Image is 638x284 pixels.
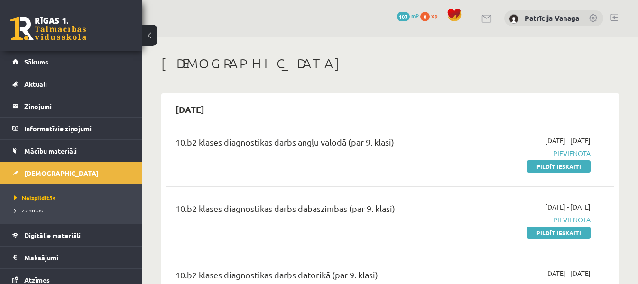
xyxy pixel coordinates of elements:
[161,55,619,72] h1: [DEMOGRAPHIC_DATA]
[527,160,591,173] a: Pildīt ieskaiti
[12,73,130,95] a: Aktuāli
[527,227,591,239] a: Pildīt ieskaiti
[420,12,442,19] a: 0 xp
[14,206,133,214] a: Izlabotās
[462,215,591,225] span: Pievienota
[420,12,430,21] span: 0
[462,148,591,158] span: Pievienota
[24,147,77,155] span: Mācību materiāli
[431,12,437,19] span: xp
[397,12,410,21] span: 107
[12,51,130,73] a: Sākums
[397,12,419,19] a: 107 mP
[24,247,130,268] legend: Maksājumi
[14,206,43,214] span: Izlabotās
[545,202,591,212] span: [DATE] - [DATE]
[24,95,130,117] legend: Ziņojumi
[176,202,447,220] div: 10.b2 klases diagnostikas darbs dabaszinībās (par 9. klasi)
[14,194,55,202] span: Neizpildītās
[176,136,447,153] div: 10.b2 klases diagnostikas darbs angļu valodā (par 9. klasi)
[545,268,591,278] span: [DATE] - [DATE]
[166,98,214,120] h2: [DATE]
[12,95,130,117] a: Ziņojumi
[24,57,48,66] span: Sākums
[12,247,130,268] a: Maksājumi
[24,118,130,139] legend: Informatīvie ziņojumi
[10,17,86,40] a: Rīgas 1. Tālmācības vidusskola
[12,224,130,246] a: Digitālie materiāli
[24,275,50,284] span: Atzīmes
[12,140,130,162] a: Mācību materiāli
[24,169,99,177] span: [DEMOGRAPHIC_DATA]
[411,12,419,19] span: mP
[12,162,130,184] a: [DEMOGRAPHIC_DATA]
[24,80,47,88] span: Aktuāli
[24,231,81,239] span: Digitālie materiāli
[509,14,518,24] img: Patrīcija Vanaga
[545,136,591,146] span: [DATE] - [DATE]
[525,13,579,23] a: Patrīcija Vanaga
[12,118,130,139] a: Informatīvie ziņojumi
[14,193,133,202] a: Neizpildītās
